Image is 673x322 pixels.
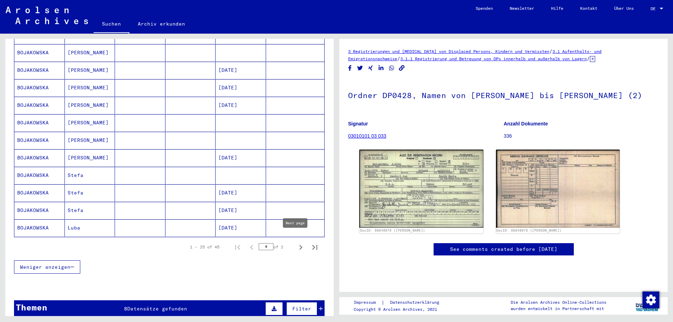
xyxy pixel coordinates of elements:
[14,219,65,237] mat-cell: BOJAKOWSKA
[14,149,65,166] mat-cell: BOJAKOWSKA
[651,6,658,11] span: DE
[354,299,381,306] a: Impressum
[216,62,266,79] mat-cell: [DATE]
[14,167,65,184] mat-cell: BOJAKOWSKA
[65,167,115,184] mat-cell: Stefa
[348,49,549,54] a: 3 Registrierungen und [MEDICAL_DATA] von Displaced Persons, Kindern und Vermissten
[398,64,406,73] button: Copy link
[14,44,65,61] mat-cell: BOJAKOWSKA
[397,55,400,62] span: /
[14,114,65,131] mat-cell: BOJAKOWSKA
[65,114,115,131] mat-cell: [PERSON_NAME]
[348,121,368,126] b: Signatur
[286,302,317,315] button: Filter
[504,132,659,140] p: 336
[14,184,65,201] mat-cell: BOJAKOWSKA
[367,64,374,73] button: Share on Xing
[354,306,448,313] p: Copyright © Arolsen Archives, 2021
[16,301,47,314] div: Themen
[216,202,266,219] mat-cell: [DATE]
[20,264,70,270] span: Weniger anzeigen
[378,64,385,73] button: Share on LinkedIn
[231,240,245,254] button: First page
[65,62,115,79] mat-cell: [PERSON_NAME]
[65,44,115,61] mat-cell: [PERSON_NAME]
[643,292,659,308] img: Zustimmung ändern
[346,64,354,73] button: Share on Facebook
[634,297,660,314] img: yv_logo.png
[360,228,425,232] a: DocID: 66648078 ([PERSON_NAME])
[348,133,386,139] a: 03010101 03 033
[354,299,448,306] div: |
[294,240,308,254] button: Next page
[14,260,80,274] button: Weniger anzeigen
[65,202,115,219] mat-cell: Stefa
[124,306,127,312] span: 8
[216,184,266,201] mat-cell: [DATE]
[94,15,129,34] a: Suchen
[65,79,115,96] mat-cell: [PERSON_NAME]
[245,240,259,254] button: Previous page
[292,306,311,312] span: Filter
[14,132,65,149] mat-cell: BOJAKOWSKA
[400,56,587,61] a: 3.1.1 Registrierung und Betreuung von DPs innerhalb und außerhalb von Lagern
[511,306,606,312] p: wurden entwickelt in Partnerschaft mit
[496,228,562,232] a: DocID: 66648078 ([PERSON_NAME])
[359,150,483,227] img: 001.jpg
[65,219,115,237] mat-cell: Luba
[348,79,659,110] h1: Ordner DP0428, Namen von [PERSON_NAME] bis [PERSON_NAME] (2)
[127,306,187,312] span: Datensätze gefunden
[308,240,322,254] button: Last page
[496,150,620,227] img: 002.jpg
[259,244,294,250] div: of 2
[450,246,557,253] a: See comments created before [DATE]
[388,64,395,73] button: Share on WhatsApp
[216,149,266,166] mat-cell: [DATE]
[190,244,219,250] div: 1 – 25 of 45
[587,55,590,62] span: /
[65,97,115,114] mat-cell: [PERSON_NAME]
[14,62,65,79] mat-cell: BOJAKOWSKA
[14,97,65,114] mat-cell: BOJAKOWSKA
[216,97,266,114] mat-cell: [DATE]
[216,79,266,96] mat-cell: [DATE]
[65,149,115,166] mat-cell: [PERSON_NAME]
[14,79,65,96] mat-cell: BOJAKOWSKA
[549,48,552,54] span: /
[65,132,115,149] mat-cell: [PERSON_NAME]
[511,299,606,306] p: Die Arolsen Archives Online-Collections
[216,219,266,237] mat-cell: [DATE]
[504,121,548,126] b: Anzahl Dokumente
[129,15,193,32] a: Archiv erkunden
[65,184,115,201] mat-cell: Stefa
[385,299,448,306] a: Datenschutzerklärung
[14,202,65,219] mat-cell: BOJAKOWSKA
[356,64,364,73] button: Share on Twitter
[6,7,88,24] img: Arolsen_neg.svg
